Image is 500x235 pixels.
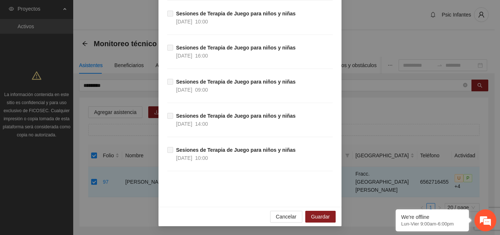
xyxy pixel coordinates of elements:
[195,19,208,25] span: 10:00
[176,155,192,161] span: [DATE]
[176,11,296,16] strong: Sesiones de Terapia de Juego para niños y niñas
[195,155,208,161] span: 10:00
[195,87,208,93] span: 09:00
[4,157,139,183] textarea: Escriba su mensaje aquí y haga clic en “Enviar”
[38,37,123,47] div: Dejar un mensaje
[176,113,296,119] strong: Sesiones de Terapia de Juego para niños y niñas
[109,183,133,192] em: Enviar
[401,221,463,227] p: Lun-Vier 9:00am-6:00pm
[176,121,192,127] span: [DATE]
[176,79,296,85] strong: Sesiones de Terapia de Juego para niños y niñas
[176,87,192,93] span: [DATE]
[401,214,463,220] div: We're offline
[276,213,296,221] span: Cancelar
[195,121,208,127] span: 14:00
[195,53,208,59] span: 16:00
[176,45,296,51] strong: Sesiones de Terapia de Juego para niños y niñas
[311,213,330,221] span: Guardar
[120,4,138,21] div: Minimizar ventana de chat en vivo
[14,76,129,150] span: Estamos sin conexión. Déjenos un mensaje.
[176,147,296,153] strong: Sesiones de Terapia de Juego para niños y niñas
[270,211,302,223] button: Cancelar
[176,19,192,25] span: [DATE]
[176,53,192,59] span: [DATE]
[305,211,336,223] button: Guardar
